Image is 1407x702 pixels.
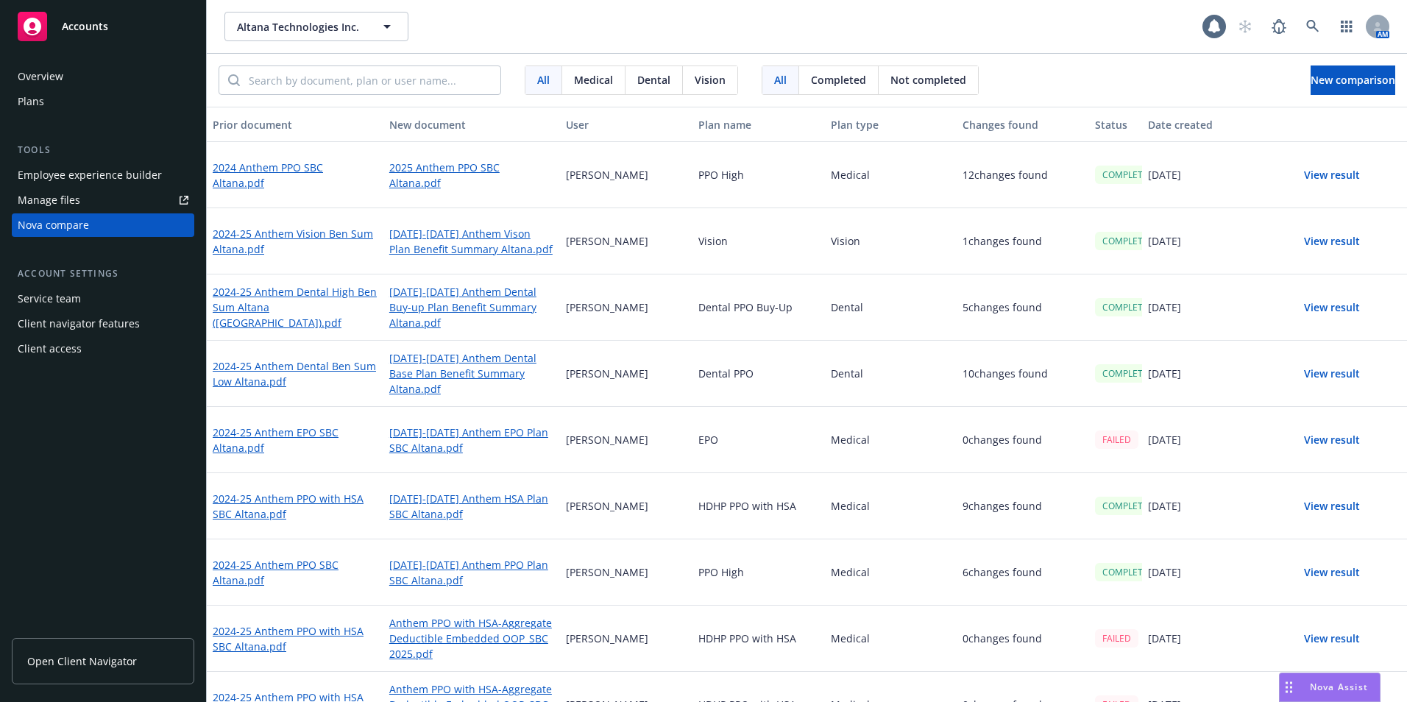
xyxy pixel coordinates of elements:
[389,615,554,662] a: Anthem PPO with HSA-Aggregate Deductible Embedded OOP_SBC 2025.pdf
[1148,432,1181,447] p: [DATE]
[1095,497,1162,515] div: COMPLETED
[389,557,554,588] a: [DATE]-[DATE] Anthem PPO Plan SBC Altana.pdf
[1148,299,1181,315] p: [DATE]
[963,117,1083,132] div: Changes found
[1095,563,1162,581] div: COMPLETED
[963,432,1042,447] p: 0 changes found
[537,72,550,88] span: All
[1280,359,1383,389] button: View result
[963,498,1042,514] p: 9 changes found
[1280,160,1383,190] button: View result
[1280,227,1383,256] button: View result
[692,341,825,407] div: Dental PPO
[1095,166,1162,184] div: COMPLETED
[18,90,44,113] div: Plans
[692,208,825,274] div: Vision
[566,233,648,249] p: [PERSON_NAME]
[825,473,957,539] div: Medical
[12,337,194,361] a: Client access
[389,226,554,257] a: [DATE]-[DATE] Anthem Vison Plan Benefit Summary Altana.pdf
[213,160,378,191] a: 2024 Anthem PPO SBC Altana.pdf
[963,167,1048,182] p: 12 changes found
[213,623,378,654] a: 2024-25 Anthem PPO with HSA SBC Altana.pdf
[1280,293,1383,322] button: View result
[637,72,670,88] span: Dental
[12,287,194,311] a: Service team
[825,606,957,672] div: Medical
[825,341,957,407] div: Dental
[811,72,866,88] span: Completed
[1280,558,1383,587] button: View result
[1142,107,1275,142] button: Date created
[213,358,378,389] a: 2024-25 Anthem Dental Ben Sum Low Altana.pdf
[1095,629,1138,648] div: FAILED
[1095,364,1162,383] div: COMPLETED
[566,631,648,646] p: [PERSON_NAME]
[389,160,554,191] a: 2025 Anthem PPO SBC Altana.pdf
[12,65,194,88] a: Overview
[1148,233,1181,249] p: [DATE]
[692,473,825,539] div: HDHP PPO with HSA
[213,117,378,132] div: Prior document
[963,233,1042,249] p: 1 changes found
[240,66,500,94] input: Search by document, plan or user name...
[560,107,692,142] button: User
[18,213,89,237] div: Nova compare
[774,72,787,88] span: All
[1230,12,1260,41] a: Start snowing
[383,107,560,142] button: New document
[213,284,378,330] a: 2024-25 Anthem Dental High Ben Sum Altana ([GEOGRAPHIC_DATA]).pdf
[692,274,825,341] div: Dental PPO Buy-Up
[1332,12,1361,41] a: Switch app
[1280,492,1383,521] button: View result
[1298,12,1328,41] a: Search
[224,12,408,41] button: Altana Technologies Inc.
[12,6,194,47] a: Accounts
[1148,631,1181,646] p: [DATE]
[1148,366,1181,381] p: [DATE]
[825,107,957,142] button: Plan type
[825,208,957,274] div: Vision
[957,107,1089,142] button: Changes found
[18,65,63,88] div: Overview
[831,117,951,132] div: Plan type
[12,90,194,113] a: Plans
[12,143,194,157] div: Tools
[1280,425,1383,455] button: View result
[1095,430,1138,449] div: FAILED
[695,72,726,88] span: Vision
[825,142,957,208] div: Medical
[27,653,137,669] span: Open Client Navigator
[1148,498,1181,514] p: [DATE]
[12,266,194,281] div: Account settings
[1148,117,1269,132] div: Date created
[890,72,966,88] span: Not completed
[207,107,383,142] button: Prior document
[1280,624,1383,653] button: View result
[692,606,825,672] div: HDHP PPO with HSA
[1095,117,1136,132] div: Status
[963,366,1048,381] p: 10 changes found
[1280,673,1298,701] div: Drag to move
[1311,65,1395,95] button: New comparison
[213,425,378,455] a: 2024-25 Anthem EPO SBC Altana.pdf
[213,226,378,257] a: 2024-25 Anthem Vision Ben Sum Altana.pdf
[963,631,1042,646] p: 0 changes found
[698,117,819,132] div: Plan name
[389,491,554,522] a: [DATE]-[DATE] Anthem HSA Plan SBC Altana.pdf
[1279,673,1381,702] button: Nova Assist
[12,312,194,336] a: Client navigator features
[566,117,687,132] div: User
[389,425,554,455] a: [DATE]-[DATE] Anthem EPO Plan SBC Altana.pdf
[18,163,162,187] div: Employee experience builder
[566,564,648,580] p: [PERSON_NAME]
[1095,298,1162,316] div: COMPLETED
[12,213,194,237] a: Nova compare
[389,350,554,397] a: [DATE]-[DATE] Anthem Dental Base Plan Benefit Summary Altana.pdf
[574,72,613,88] span: Medical
[692,107,825,142] button: Plan name
[228,74,240,86] svg: Search
[18,312,140,336] div: Client navigator features
[12,163,194,187] a: Employee experience builder
[18,188,80,212] div: Manage files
